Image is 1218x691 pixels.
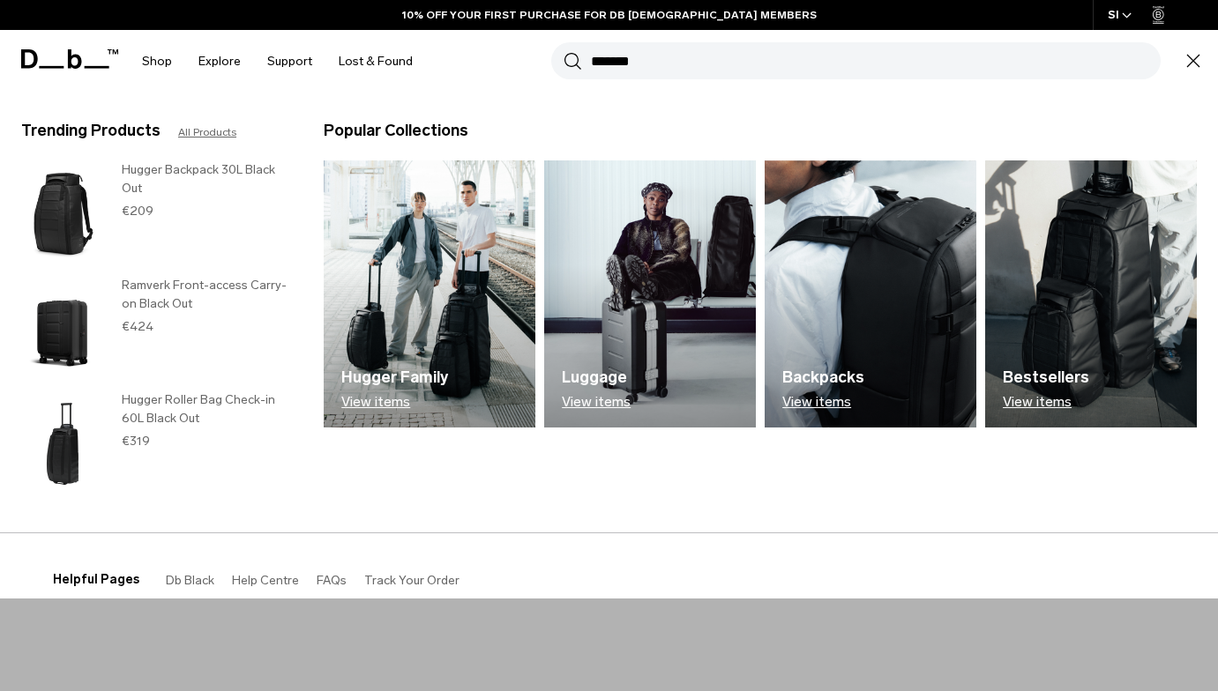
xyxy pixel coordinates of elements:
[178,124,236,140] a: All Products
[765,160,976,427] a: Db Backpacks View items
[544,160,756,427] a: Db Luggage View items
[341,366,448,390] h3: Hugger Family
[53,570,139,589] h3: Helpful Pages
[21,390,288,497] a: Hugger Roller Bag Check-in 60L Black Out Hugger Roller Bag Check-in 60L Black Out €319
[562,366,631,390] h3: Luggage
[122,434,150,449] span: €319
[324,119,468,143] h3: Popular Collections
[985,160,1197,427] a: Db Bestsellers View items
[232,573,299,588] a: Help Centre
[122,319,153,334] span: €424
[21,160,104,267] img: Hugger Backpack 30L Black Out
[562,394,631,410] p: View items
[122,160,288,197] h3: Hugger Backpack 30L Black Out
[782,394,864,410] p: View items
[402,7,817,23] a: 10% OFF YOUR FIRST PURCHASE FOR DB [DEMOGRAPHIC_DATA] MEMBERS
[1003,366,1089,390] h3: Bestsellers
[122,276,288,313] h3: Ramverk Front-access Carry-on Black Out
[544,160,756,427] img: Db
[21,276,288,383] a: Ramverk Front-access Carry-on Black Out Ramverk Front-access Carry-on Black Out €424
[782,366,864,390] h3: Backpacks
[324,160,535,427] img: Db
[1003,394,1089,410] p: View items
[267,30,312,93] a: Support
[129,30,426,93] nav: Main Navigation
[21,390,104,497] img: Hugger Roller Bag Check-in 60L Black Out
[21,119,161,143] h3: Trending Products
[765,160,976,427] img: Db
[339,30,413,93] a: Lost & Found
[317,573,347,588] a: FAQs
[985,160,1197,427] img: Db
[122,204,153,219] span: €209
[21,276,104,383] img: Ramverk Front-access Carry-on Black Out
[364,573,460,588] a: Track Your Order
[142,30,172,93] a: Shop
[341,394,448,410] p: View items
[166,573,214,588] a: Db Black
[21,160,288,267] a: Hugger Backpack 30L Black Out Hugger Backpack 30L Black Out €209
[324,160,535,427] a: Db Hugger Family View items
[198,30,241,93] a: Explore
[122,390,288,427] h3: Hugger Roller Bag Check-in 60L Black Out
